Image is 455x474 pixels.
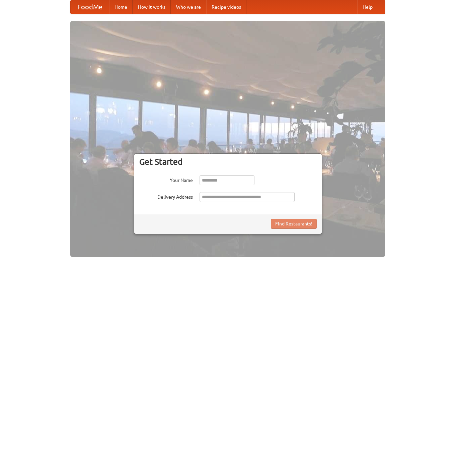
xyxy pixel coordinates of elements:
[139,175,193,184] label: Your Name
[171,0,206,14] a: Who we are
[71,0,109,14] a: FoodMe
[206,0,246,14] a: Recipe videos
[271,219,317,229] button: Find Restaurants!
[357,0,378,14] a: Help
[139,192,193,200] label: Delivery Address
[133,0,171,14] a: How it works
[139,157,317,167] h3: Get Started
[109,0,133,14] a: Home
